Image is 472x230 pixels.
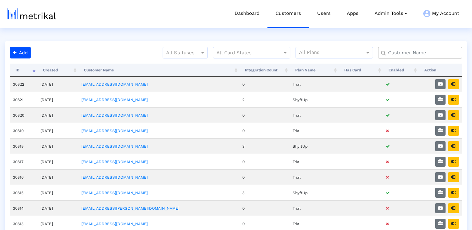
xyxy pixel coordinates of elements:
td: 30820 [10,107,37,123]
td: Trial [289,169,338,185]
th: Created: activate to sort column ascending [37,64,78,77]
a: [EMAIL_ADDRESS][DOMAIN_NAME] [81,98,148,102]
td: Trial [289,77,338,92]
th: ID: activate to sort column ascending [10,64,37,77]
td: 30817 [10,154,37,169]
a: [EMAIL_ADDRESS][DOMAIN_NAME] [81,222,148,226]
img: metrical-logo-light.png [7,8,56,19]
img: my-account-menu-icon.png [423,10,430,17]
td: [DATE] [37,185,78,200]
a: [EMAIL_ADDRESS][DOMAIN_NAME] [81,113,148,118]
th: Action [418,64,462,77]
td: 0 [239,123,289,138]
a: [EMAIL_ADDRESS][DOMAIN_NAME] [81,129,148,133]
td: Trial [289,107,338,123]
td: 2 [239,92,289,107]
td: [DATE] [37,123,78,138]
td: [DATE] [37,107,78,123]
td: 30815 [10,185,37,200]
a: [EMAIL_ADDRESS][DOMAIN_NAME] [81,160,148,164]
td: [DATE] [37,92,78,107]
td: 30814 [10,200,37,216]
td: 30822 [10,77,37,92]
td: 3 [239,138,289,154]
td: 30818 [10,138,37,154]
a: [EMAIL_ADDRESS][PERSON_NAME][DOMAIN_NAME] [81,206,179,211]
td: 30816 [10,169,37,185]
td: 0 [239,154,289,169]
th: Has Card: activate to sort column ascending [338,64,383,77]
td: [DATE] [37,154,78,169]
td: 30819 [10,123,37,138]
a: [EMAIL_ADDRESS][DOMAIN_NAME] [81,175,148,180]
button: Add [10,47,31,58]
td: 30821 [10,92,37,107]
td: 0 [239,169,289,185]
td: Trial [289,200,338,216]
input: Customer Name [384,49,459,56]
td: ShyftUp [289,138,338,154]
td: 0 [239,107,289,123]
td: [DATE] [37,138,78,154]
td: Trial [289,154,338,169]
input: All Plans [299,49,366,57]
input: All Card States [216,49,275,57]
a: [EMAIL_ADDRESS][DOMAIN_NAME] [81,144,148,149]
th: Plan Name: activate to sort column ascending [289,64,338,77]
th: Integration Count: activate to sort column ascending [239,64,289,77]
th: Customer Name: activate to sort column ascending [78,64,239,77]
td: [DATE] [37,169,78,185]
td: Trial [289,123,338,138]
td: 0 [239,200,289,216]
td: ShyftUp [289,185,338,200]
td: 3 [239,185,289,200]
a: [EMAIL_ADDRESS][DOMAIN_NAME] [81,82,148,87]
td: ShyftUp [289,92,338,107]
td: [DATE] [37,200,78,216]
th: Enabled: activate to sort column ascending [383,64,418,77]
a: [EMAIL_ADDRESS][DOMAIN_NAME] [81,191,148,195]
td: [DATE] [37,77,78,92]
td: 0 [239,77,289,92]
